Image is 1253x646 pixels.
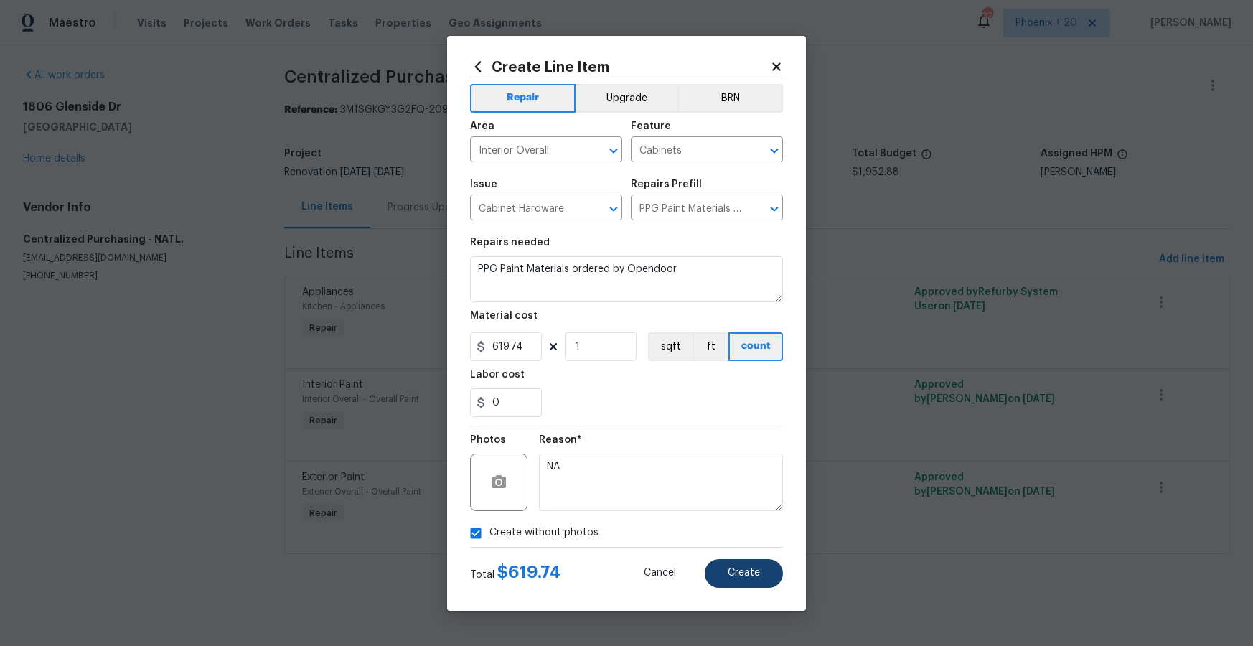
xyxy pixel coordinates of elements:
button: Repair [470,84,576,113]
h5: Repairs needed [470,238,550,248]
button: sqft [648,332,693,361]
h5: Feature [631,121,671,131]
textarea: PPG Paint Materials ordered by Opendoor [470,256,783,302]
span: $ 619.74 [497,563,560,581]
button: Cancel [621,559,699,588]
button: Open [604,199,624,219]
div: Total [470,565,560,582]
textarea: NA [539,454,783,511]
h5: Photos [470,435,506,445]
button: Open [764,141,784,161]
h5: Labor cost [470,370,525,380]
button: ft [693,332,728,361]
h5: Issue [470,179,497,189]
span: Cancel [644,568,676,579]
h2: Create Line Item [470,59,770,75]
button: Open [604,141,624,161]
button: count [728,332,783,361]
h5: Area [470,121,494,131]
h5: Material cost [470,311,538,321]
h5: Reason* [539,435,581,445]
button: Open [764,199,784,219]
button: BRN [677,84,783,113]
button: Create [705,559,783,588]
span: Create [728,568,760,579]
h5: Repairs Prefill [631,179,702,189]
button: Upgrade [576,84,678,113]
span: Create without photos [489,525,599,540]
